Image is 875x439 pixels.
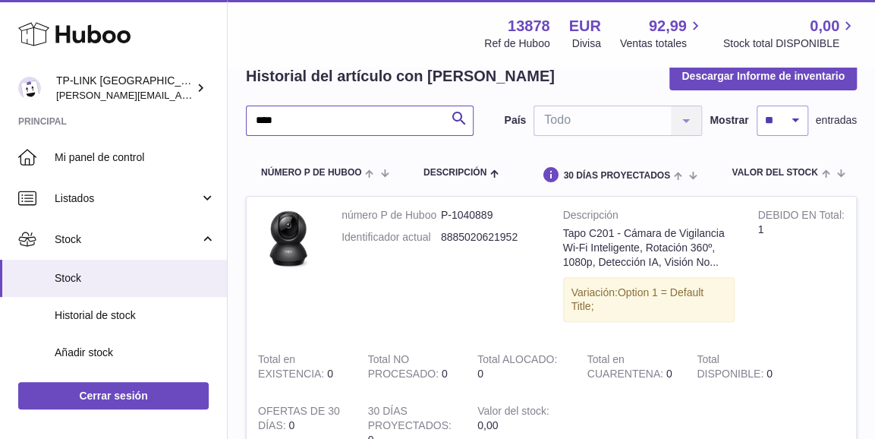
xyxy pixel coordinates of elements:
[685,341,795,393] td: 0
[563,208,735,226] strong: Descripción
[441,230,540,245] dd: 8885020621952
[55,346,216,360] span: Añadir stock
[368,353,442,384] strong: Total NO PROCESADO
[620,16,704,51] a: 92,99 Ventas totales
[258,405,340,435] strong: OFERTAS DE 30 DÍAS
[571,286,703,313] span: Option 1 = Default Title;
[569,16,601,36] strong: EUR
[508,16,550,36] strong: 13878
[357,341,467,393] td: 0
[261,168,361,178] span: número P de Huboo
[723,16,857,51] a: 0,00 Stock total DISPONIBLE
[55,271,216,286] span: Stock
[477,353,557,369] strong: Total ALOCADO
[55,191,200,206] span: Listados
[258,353,327,384] strong: Total en EXISTENCIA
[484,36,549,51] div: Ref de Huboo
[757,209,844,225] strong: DEBIDO EN Total
[504,113,526,128] label: País
[247,341,357,393] td: 0
[18,77,41,99] img: celia.yan@tp-link.com
[56,74,193,103] div: TP-LINK [GEOGRAPHIC_DATA], SOCIEDAD LIMITADA
[18,382,209,409] a: Cerrar sesión
[746,197,856,341] td: 1
[723,36,857,51] span: Stock total DISPONIBLE
[669,62,857,90] button: Descargar Informe de inventario
[732,168,817,178] span: Valor del stock
[423,168,486,178] span: Descripción
[477,419,498,431] span: 0,00
[816,113,857,128] span: entradas
[666,368,672,380] span: 0
[563,277,735,323] div: Variación:
[55,150,216,165] span: Mi panel de control
[810,16,839,36] span: 0,00
[55,232,200,247] span: Stock
[477,405,549,421] strong: Valor del stock
[368,405,452,435] strong: 30 DÍAS PROYECTADOS
[710,113,748,128] label: Mostrar
[697,353,766,384] strong: Total DISPONIBLE
[441,208,540,223] dd: P-1040889
[563,171,669,181] span: 30 DÍAS PROYECTADOS
[587,353,666,384] strong: Total en CUARENTENA
[55,308,216,323] span: Historial de stock
[563,226,735,270] div: Tapo C201 - Cámara de Vigilancia Wi-Fi Inteligente, Rotación 360º, 1080p, Detección IA, Visión No...
[342,208,441,223] dt: número P de Huboo
[342,230,441,245] dt: Identificador actual
[620,36,704,51] span: Ventas totales
[466,341,576,393] td: 0
[258,208,319,269] img: product image
[246,66,555,87] h2: Historial del artículo con [PERSON_NAME]
[572,36,601,51] div: Divisa
[649,16,687,36] span: 92,99
[56,89,304,101] span: [PERSON_NAME][EMAIL_ADDRESS][DOMAIN_NAME]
